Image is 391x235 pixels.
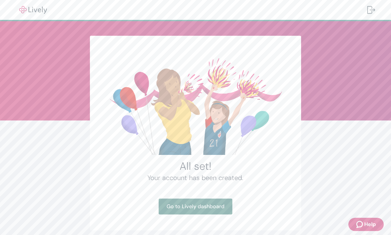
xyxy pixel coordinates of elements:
[106,173,286,183] h4: Your account has been created.
[364,220,376,228] span: Help
[106,160,286,173] h2: All set!
[159,199,232,214] a: Go to Lively dashboard
[15,6,52,14] img: Lively
[348,218,384,231] button: Zendesk support iconHelp
[356,220,364,228] svg: Zendesk support icon
[362,2,380,18] button: Log out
